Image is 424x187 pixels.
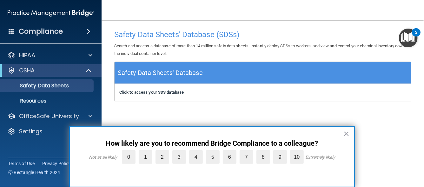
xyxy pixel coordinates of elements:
p: OSHA [19,67,35,74]
p: Safety Data Sheets [4,83,91,89]
a: Privacy Policy [42,160,71,167]
p: Resources [4,98,91,104]
label: 10 [290,150,304,164]
label: 6 [223,150,236,164]
label: 4 [189,150,203,164]
button: Open Resource Center, 2 new notifications [399,29,418,47]
span: Ⓒ Rectangle Health 2024 [8,169,60,176]
h4: Safety Data Sheets' Database (SDSs) [114,30,411,39]
h4: Compliance [19,27,63,36]
label: 7 [240,150,253,164]
p: HIPAA [19,51,35,59]
div: Not at all likely [89,155,117,160]
label: 8 [256,150,270,164]
label: 2 [156,150,169,164]
div: Extremely likely [305,155,335,160]
p: Settings [19,128,43,135]
img: PMB logo [8,7,94,19]
p: How likely are you to recommend Bridge Compliance to a colleague? [83,139,341,148]
p: Search and access a database of more than 14 million safety data sheets. Instantly deploy SDSs to... [114,42,411,57]
a: Terms of Use [8,160,35,167]
h5: Safety Data Sheets' Database [118,67,203,78]
p: OfficeSafe University [19,112,79,120]
label: 3 [172,150,186,164]
button: Close [343,129,349,139]
b: Click to access your SDS database [119,90,184,95]
label: 0 [122,150,136,164]
label: 9 [273,150,287,164]
label: 1 [139,150,152,164]
div: 2 [415,32,417,41]
label: 5 [206,150,220,164]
